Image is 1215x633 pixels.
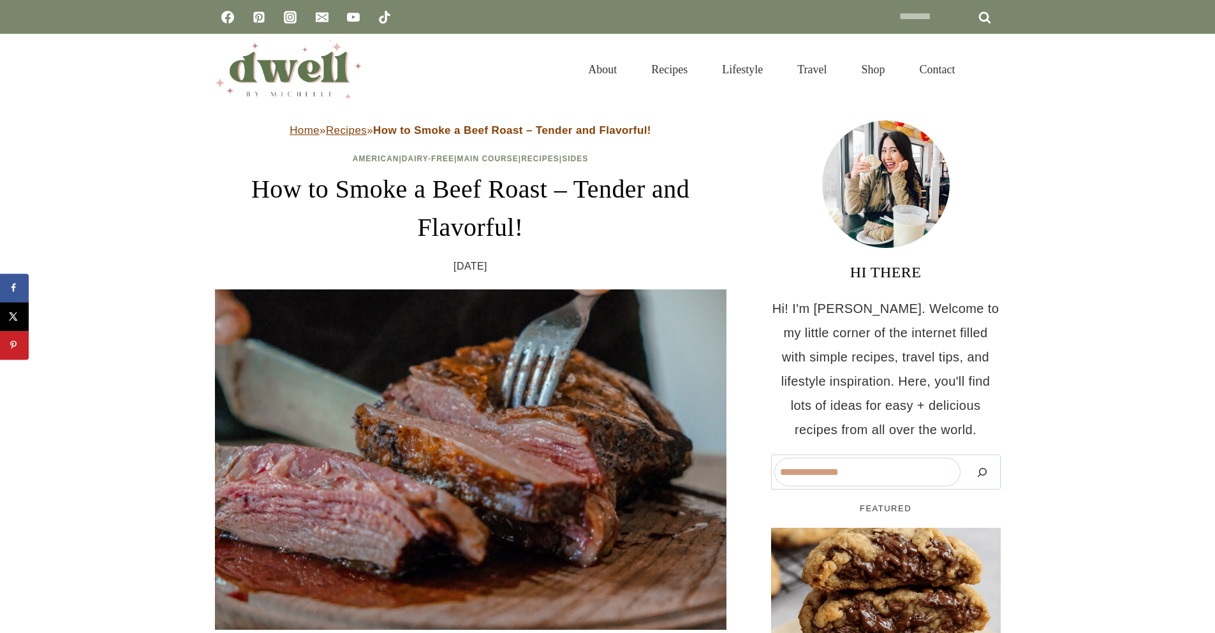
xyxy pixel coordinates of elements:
[277,4,303,30] a: Instagram
[215,40,362,99] img: DWELL by michelle
[309,4,335,30] a: Email
[902,47,973,92] a: Contact
[705,47,780,92] a: Lifestyle
[290,124,651,136] span: » »
[521,154,559,163] a: Recipes
[571,47,634,92] a: About
[780,47,844,92] a: Travel
[326,124,367,136] a: Recipes
[373,124,651,136] strong: How to Smoke a Beef Roast – Tender and Flavorful!
[967,458,998,486] button: Search
[771,502,1001,515] h5: FEATURED
[353,154,399,163] a: American
[290,124,320,136] a: Home
[372,4,397,30] a: TikTok
[215,4,240,30] a: Facebook
[246,4,272,30] a: Pinterest
[979,59,1001,80] button: View Search Form
[634,47,705,92] a: Recipes
[341,4,366,30] a: YouTube
[457,154,518,163] a: Main Course
[215,170,726,247] h1: How to Smoke a Beef Roast – Tender and Flavorful!
[844,47,902,92] a: Shop
[562,154,588,163] a: Sides
[571,47,972,92] nav: Primary Navigation
[771,296,1001,442] p: Hi! I'm [PERSON_NAME]. Welcome to my little corner of the internet filled with simple recipes, tr...
[353,154,588,163] span: | | | |
[771,261,1001,284] h3: HI THERE
[402,154,454,163] a: Dairy-Free
[453,257,487,276] time: [DATE]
